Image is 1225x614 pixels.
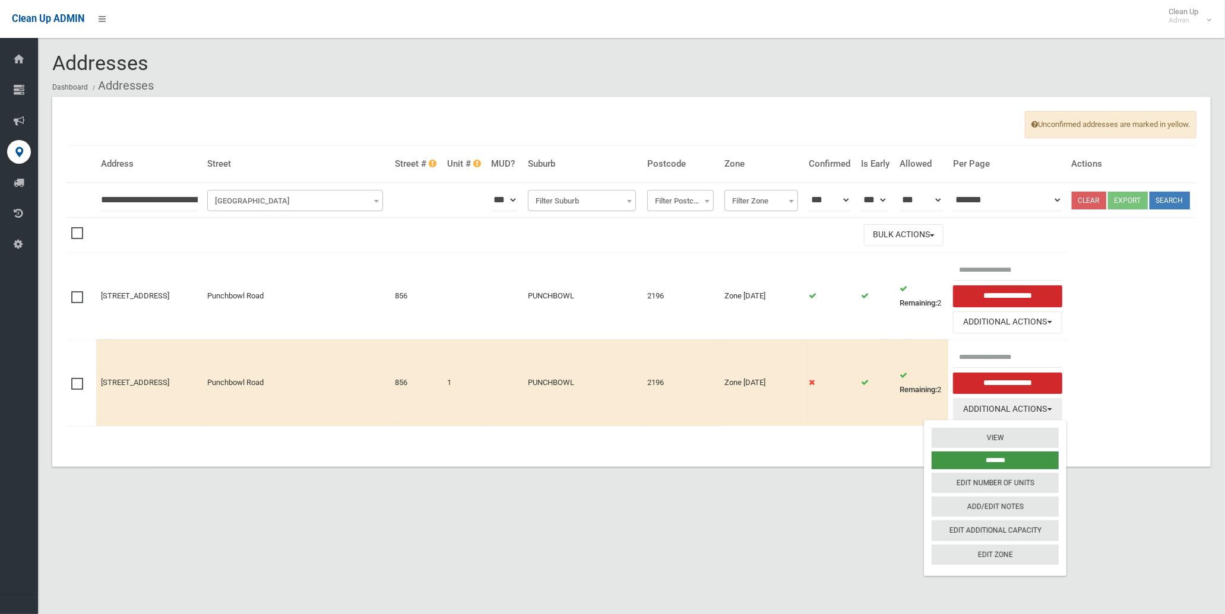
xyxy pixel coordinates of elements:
[647,159,715,169] h4: Postcode
[932,428,1059,448] a: View
[207,190,383,211] span: Filter Street
[932,473,1059,494] a: Edit Number of Units
[101,291,169,300] a: [STREET_ADDRESS]
[202,339,391,426] td: Punchbowl Road
[809,159,852,169] h4: Confirmed
[724,190,798,211] span: Filter Zone
[953,398,1062,420] button: Additional Actions
[531,193,633,209] span: Filter Suburb
[523,339,642,426] td: PUNCHBOWL
[932,521,1059,541] a: Edit Additional Capacity
[647,190,714,211] span: Filter Postcode
[210,193,380,209] span: Filter Street
[447,159,482,169] h4: Unit #
[12,13,84,24] span: Clean Up ADMIN
[390,339,442,426] td: 856
[202,252,391,339] td: Punchbowl Road
[642,252,720,339] td: 2196
[442,339,486,426] td: 1
[1108,192,1148,209] button: Export
[1169,16,1198,25] small: Admin
[528,159,638,169] h4: Suburb
[720,252,804,339] td: Zone [DATE]
[390,252,442,339] td: 856
[395,159,437,169] h4: Street #
[900,385,937,394] strong: Remaining:
[900,159,944,169] h4: Allowed
[52,83,88,91] a: Dashboard
[720,339,804,426] td: Zone [DATE]
[101,159,198,169] h4: Address
[90,75,154,97] li: Addresses
[491,159,518,169] h4: MUD?
[895,252,949,339] td: 2
[727,193,795,209] span: Filter Zone
[207,159,386,169] h4: Street
[642,339,720,426] td: 2196
[1163,7,1210,25] span: Clean Up
[528,190,636,211] span: Filter Suburb
[932,497,1059,517] a: Add/Edit Notes
[895,339,949,426] td: 2
[900,298,937,307] strong: Remaining:
[932,545,1059,565] a: Edit Zone
[1150,192,1190,209] button: Search
[1072,192,1106,209] a: Clear
[953,159,1062,169] h4: Per Page
[52,51,148,75] span: Addresses
[1025,111,1196,138] span: Unconfirmed addresses are marked in yellow.
[953,311,1062,333] button: Additional Actions
[861,159,890,169] h4: Is Early
[864,224,944,246] button: Bulk Actions
[650,193,711,209] span: Filter Postcode
[523,252,642,339] td: PUNCHBOWL
[724,159,799,169] h4: Zone
[101,378,169,387] a: [STREET_ADDRESS]
[1072,159,1192,169] h4: Actions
